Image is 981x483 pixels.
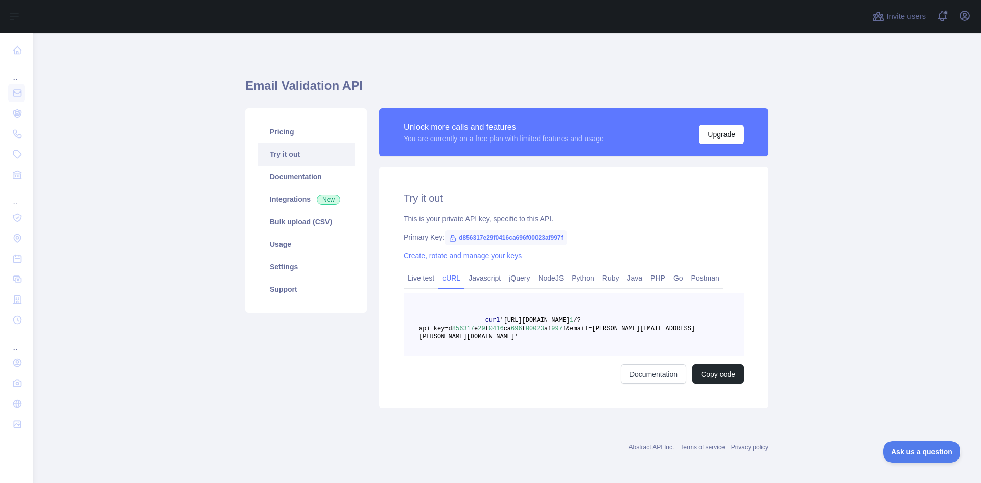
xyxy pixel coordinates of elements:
span: 856317 [452,325,474,332]
iframe: Toggle Customer Support [883,441,961,463]
a: Documentation [258,166,355,188]
span: '[URL][DOMAIN_NAME] [500,317,570,324]
div: ... [8,186,25,206]
span: 696 [511,325,522,332]
span: ca [504,325,511,332]
a: Privacy policy [731,444,768,451]
a: Pricing [258,121,355,143]
a: Documentation [621,364,686,384]
a: Javascript [464,270,505,286]
h1: Email Validation API [245,78,768,102]
a: Usage [258,233,355,256]
a: Postman [687,270,723,286]
a: Settings [258,256,355,278]
span: f [522,325,526,332]
a: NodeJS [534,270,568,286]
a: PHP [646,270,669,286]
span: Invite users [886,11,926,22]
a: jQuery [505,270,534,286]
span: 00023 [526,325,544,332]
button: Copy code [692,364,744,384]
a: Ruby [598,270,623,286]
span: 997 [551,325,563,332]
div: You are currently on a free plan with limited features and usage [404,133,604,144]
div: This is your private API key, specific to this API. [404,214,744,224]
a: Python [568,270,598,286]
a: Support [258,278,355,301]
span: 29 [478,325,485,332]
a: cURL [438,270,464,286]
div: ... [8,331,25,352]
span: 0416 [489,325,504,332]
a: Integrations New [258,188,355,211]
span: f [485,325,489,332]
a: Terms of service [680,444,725,451]
button: Invite users [870,8,928,25]
h2: Try it out [404,191,744,205]
a: Live test [404,270,438,286]
a: Go [669,270,687,286]
span: 1 [570,317,573,324]
div: Unlock more calls and features [404,121,604,133]
a: Abstract API Inc. [629,444,674,451]
button: Upgrade [699,125,744,144]
a: Bulk upload (CSV) [258,211,355,233]
div: ... [8,61,25,82]
span: e [474,325,478,332]
span: curl [485,317,500,324]
a: Create, rotate and manage your keys [404,251,522,260]
div: Primary Key: [404,232,744,242]
a: Java [623,270,647,286]
a: Try it out [258,143,355,166]
span: d856317e29f0416ca696f00023af997f [445,230,567,245]
span: New [317,195,340,205]
span: af [544,325,551,332]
